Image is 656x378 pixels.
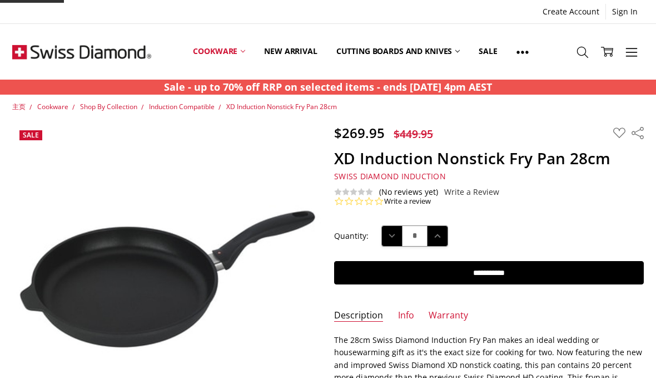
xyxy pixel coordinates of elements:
[429,310,468,322] a: Warranty
[334,171,446,181] span: Swiss Diamond Induction
[255,27,326,76] a: New arrival
[37,102,68,111] a: Cookware
[226,102,337,111] a: XD Induction Nonstick Fry Pan 28cm
[398,310,414,322] a: Info
[164,80,492,94] strong: Sale - up to 70% off RRP on selected items - ends [DATE] 4pm AEST
[334,124,385,142] span: $269.95
[80,102,137,111] a: Shop By Collection
[12,24,151,80] img: Free Shipping On Every Order
[327,27,470,76] a: Cutting boards and knives
[379,188,438,197] span: (No reviews yet)
[149,102,215,111] a: Induction Compatible
[606,4,644,19] a: Sign In
[507,27,538,77] a: Show All
[12,102,26,111] a: 主页
[334,230,369,242] label: Quantity:
[444,188,499,197] a: Write a Review
[334,149,643,168] h1: XD Induction Nonstick Fry Pan 28cm
[384,197,431,207] a: Write a review
[334,310,383,322] a: Description
[183,27,255,76] a: Cookware
[536,4,605,19] a: Create Account
[469,27,506,76] a: Sale
[23,130,39,140] span: Sale
[394,126,433,141] span: $449.95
